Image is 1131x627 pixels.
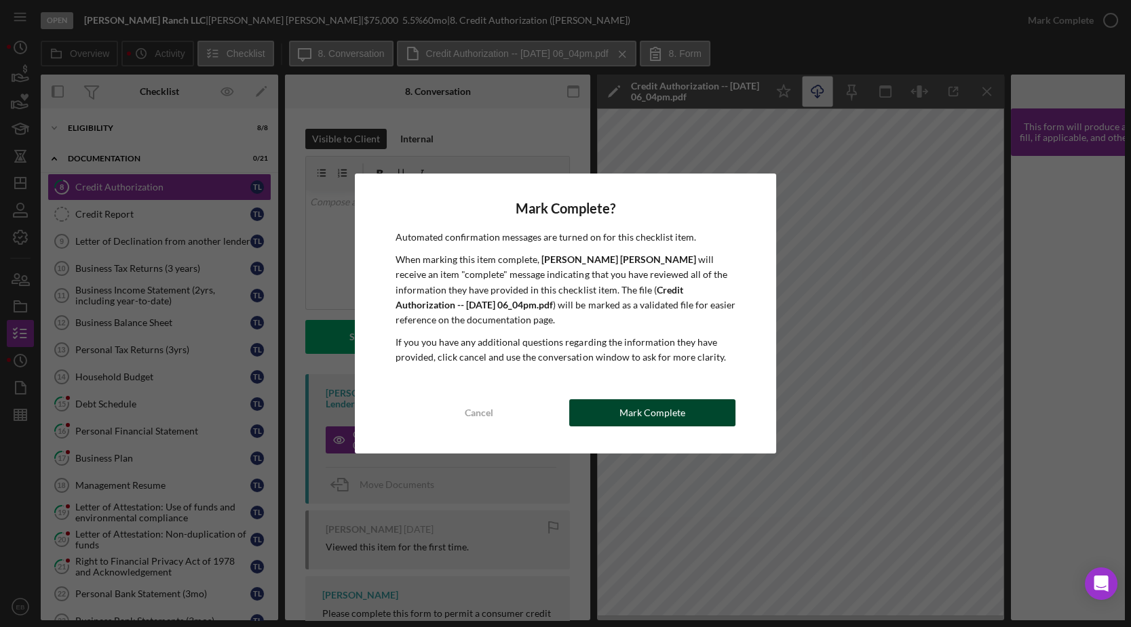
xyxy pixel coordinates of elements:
[396,335,735,365] p: If you you have any additional questions regarding the information they have provided, click canc...
[569,399,735,426] button: Mark Complete
[396,252,735,328] p: When marking this item complete, will receive an item "complete" message indicating that you have...
[1085,567,1117,600] div: Open Intercom Messenger
[396,399,562,426] button: Cancel
[541,254,695,265] b: [PERSON_NAME] [PERSON_NAME]
[396,230,735,245] p: Automated confirmation messages are turned on for this checklist item.
[619,399,685,426] div: Mark Complete
[396,201,735,216] h4: Mark Complete?
[465,399,493,426] div: Cancel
